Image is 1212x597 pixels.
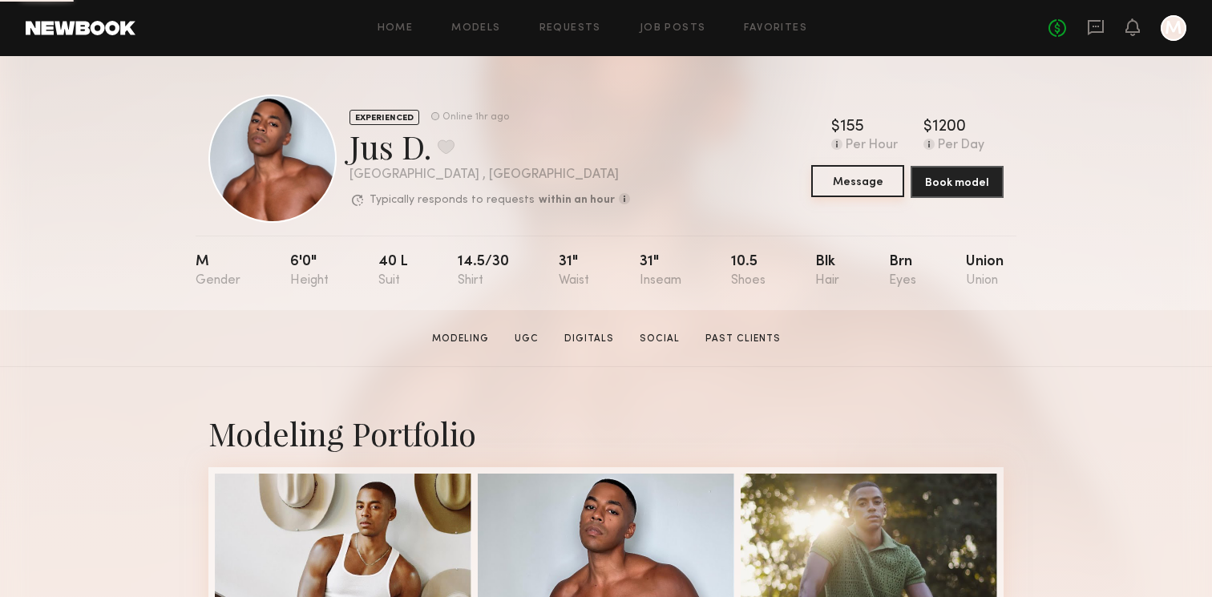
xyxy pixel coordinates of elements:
[208,412,1004,454] div: Modeling Portfolio
[1161,15,1186,41] a: M
[731,255,766,288] div: 10.5
[508,332,545,346] a: UGC
[966,255,1004,288] div: Union
[458,255,509,288] div: 14.5/30
[938,139,984,153] div: Per Day
[442,112,509,123] div: Online 1hr ago
[640,255,681,288] div: 31"
[831,119,840,135] div: $
[370,195,535,206] p: Typically responds to requests
[290,255,329,288] div: 6'0"
[378,23,414,34] a: Home
[932,119,966,135] div: 1200
[349,125,630,167] div: Jus D.
[911,166,1004,198] button: Book model
[451,23,500,34] a: Models
[559,255,589,288] div: 31"
[558,332,620,346] a: Digitals
[846,139,898,153] div: Per Hour
[349,110,419,125] div: EXPERIENCED
[378,255,408,288] div: 40 l
[539,23,601,34] a: Requests
[923,119,932,135] div: $
[815,255,839,288] div: Blk
[889,255,916,288] div: Brn
[699,332,787,346] a: Past Clients
[840,119,864,135] div: 155
[640,23,706,34] a: Job Posts
[349,168,630,182] div: [GEOGRAPHIC_DATA] , [GEOGRAPHIC_DATA]
[633,332,686,346] a: Social
[539,195,615,206] b: within an hour
[426,332,495,346] a: Modeling
[811,165,904,197] button: Message
[196,255,240,288] div: M
[744,23,807,34] a: Favorites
